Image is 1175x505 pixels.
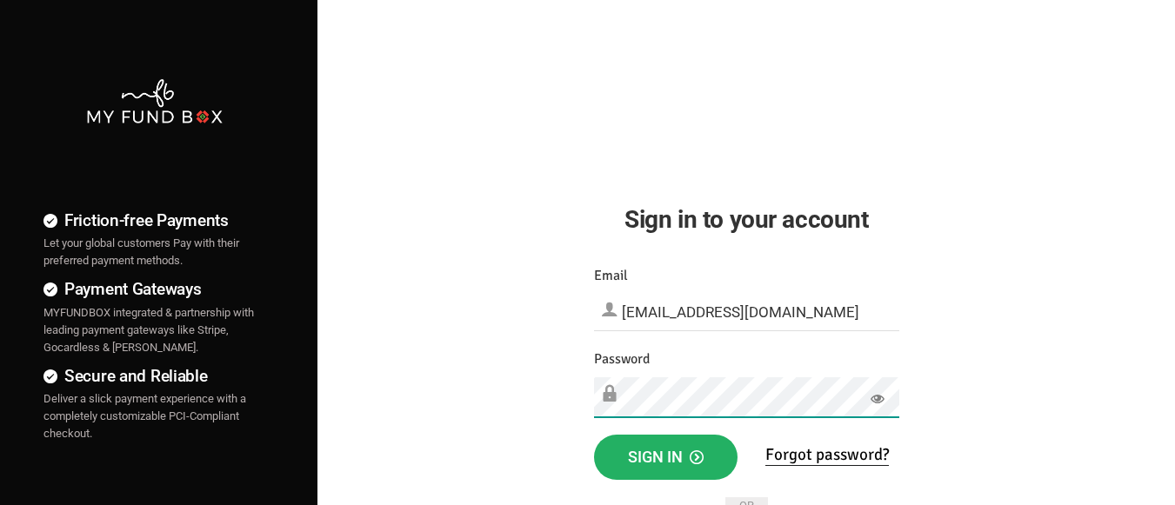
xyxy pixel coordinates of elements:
[594,435,738,480] button: Sign in
[43,276,265,302] h4: Payment Gateways
[594,201,899,238] h2: Sign in to your account
[43,306,254,354] span: MYFUNDBOX integrated & partnership with leading payment gateways like Stripe, Gocardless & [PERSO...
[594,293,899,331] input: Email
[594,265,628,287] label: Email
[628,448,704,466] span: Sign in
[43,236,239,267] span: Let your global customers Pay with their preferred payment methods.
[765,444,889,466] a: Forgot password?
[43,208,265,233] h4: Friction-free Payments
[594,349,650,370] label: Password
[43,392,246,440] span: Deliver a slick payment experience with a completely customizable PCI-Compliant checkout.
[85,77,224,125] img: mfbwhite.png
[43,363,265,389] h4: Secure and Reliable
